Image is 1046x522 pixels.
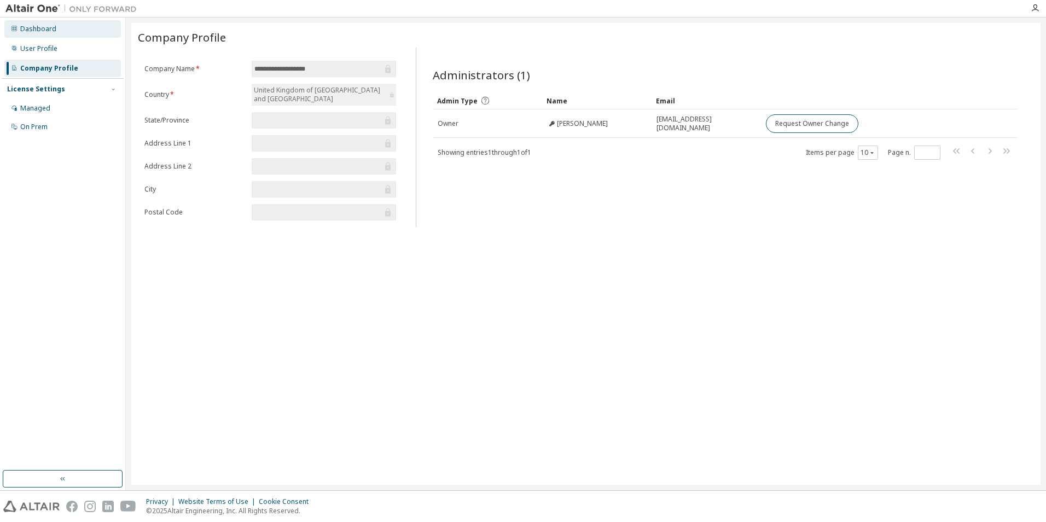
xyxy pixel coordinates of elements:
[144,65,245,73] label: Company Name
[438,119,458,128] span: Owner
[259,497,315,506] div: Cookie Consent
[437,96,478,106] span: Admin Type
[806,146,878,160] span: Items per page
[66,501,78,512] img: facebook.svg
[20,25,56,33] div: Dashboard
[3,501,60,512] img: altair_logo.svg
[656,115,756,132] span: [EMAIL_ADDRESS][DOMAIN_NAME]
[766,114,858,133] button: Request Owner Change
[144,90,245,99] label: Country
[20,123,48,131] div: On Prem
[888,146,940,160] span: Page n.
[20,64,78,73] div: Company Profile
[178,497,259,506] div: Website Terms of Use
[144,208,245,217] label: Postal Code
[102,501,114,512] img: linkedin.svg
[146,506,315,515] p: © 2025 Altair Engineering, Inc. All Rights Reserved.
[252,84,387,105] div: United Kingdom of [GEOGRAPHIC_DATA] and [GEOGRAPHIC_DATA]
[547,92,647,109] div: Name
[144,139,245,148] label: Address Line 1
[5,3,142,14] img: Altair One
[557,119,608,128] span: [PERSON_NAME]
[433,67,530,83] span: Administrators (1)
[861,148,875,157] button: 10
[252,84,396,106] div: United Kingdom of [GEOGRAPHIC_DATA] and [GEOGRAPHIC_DATA]
[138,30,226,45] span: Company Profile
[84,501,96,512] img: instagram.svg
[144,162,245,171] label: Address Line 2
[438,148,531,157] span: Showing entries 1 through 1 of 1
[146,497,178,506] div: Privacy
[120,501,136,512] img: youtube.svg
[20,44,57,53] div: User Profile
[144,116,245,125] label: State/Province
[144,185,245,194] label: City
[7,85,65,94] div: License Settings
[20,104,50,113] div: Managed
[656,92,757,109] div: Email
